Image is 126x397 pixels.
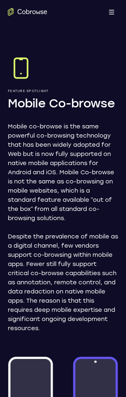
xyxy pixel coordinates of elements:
[8,122,118,223] p: Mobile co-browse is the same powerful co-browsing technology that has been widely adopted for Web...
[8,89,118,93] p: Feature Spotlight
[8,55,34,81] img: Mobile Co-browse
[8,232,118,333] p: Despite the prevalence of mobile as a digital channel, few vendors support co-browsing within mob...
[8,8,47,16] a: Go to the home page
[8,96,118,111] h1: Mobile Co-browse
